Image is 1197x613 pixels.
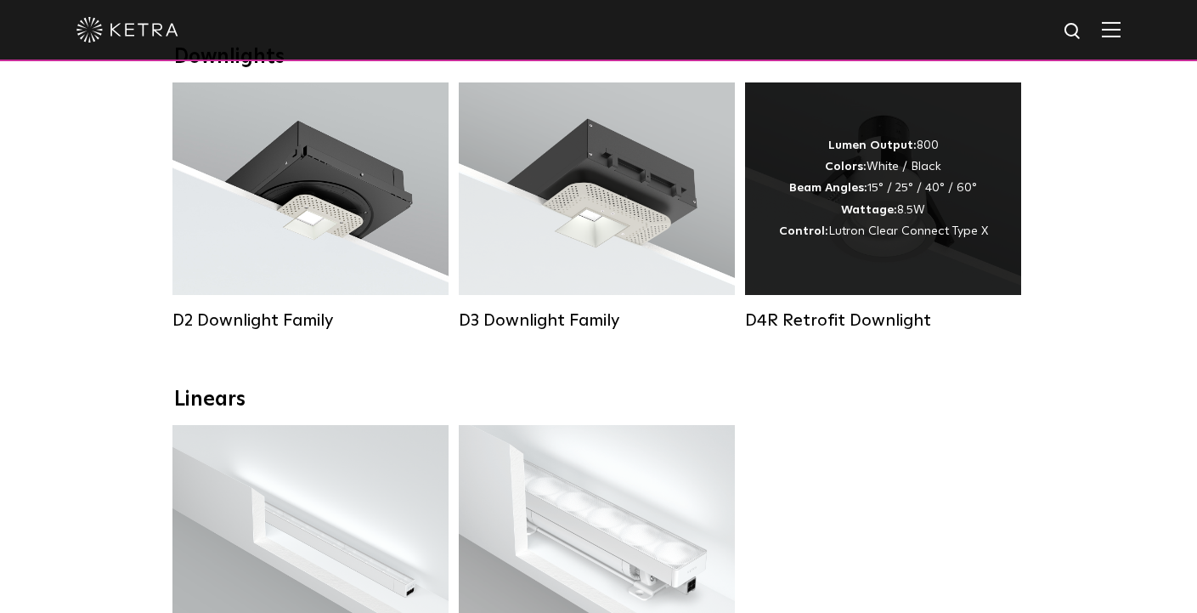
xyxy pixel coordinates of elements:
[459,310,735,331] div: D3 Downlight Family
[825,161,867,173] strong: Colors:
[779,225,828,237] strong: Control:
[174,388,1024,412] div: Linears
[779,135,988,242] div: 800 White / Black 15° / 25° / 40° / 60° 8.5W
[828,139,917,151] strong: Lumen Output:
[1063,21,1084,43] img: search icon
[1102,21,1121,37] img: Hamburger%20Nav.svg
[841,204,897,216] strong: Wattage:
[172,310,449,331] div: D2 Downlight Family
[459,82,735,331] a: D3 Downlight Family Lumen Output:700 / 900 / 1100Colors:White / Black / Silver / Bronze / Paintab...
[76,17,178,43] img: ketra-logo-2019-white
[828,225,988,237] span: Lutron Clear Connect Type X
[789,182,867,194] strong: Beam Angles:
[745,82,1021,331] a: D4R Retrofit Downlight Lumen Output:800Colors:White / BlackBeam Angles:15° / 25° / 40° / 60°Watta...
[745,310,1021,331] div: D4R Retrofit Downlight
[172,82,449,331] a: D2 Downlight Family Lumen Output:1200Colors:White / Black / Gloss Black / Silver / Bronze / Silve...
